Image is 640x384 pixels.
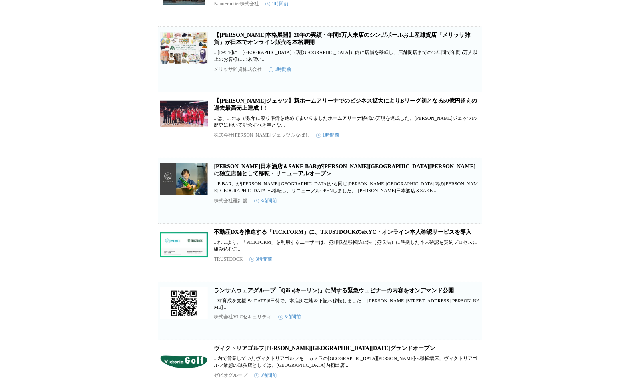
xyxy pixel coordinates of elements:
[214,49,480,63] p: ...[DATE]に、[GEOGRAPHIC_DATA]（現[GEOGRAPHIC_DATA]）内に店舗を移転し、店舗閉店までの15年間で年間5万人以上のお客様にご来店い...
[214,115,480,129] p: ...は、これまで数年に渡り準備を進めてまいりましたホームアリーナ移転の実現を達成した、[PERSON_NAME]ジェッツの歴史において記念すべき年とな...
[160,163,208,195] img: 未来日本酒店＆SAKE BARが渋谷の宇田川町に独立店舗として移転・リニューアルオープン
[160,229,208,261] img: 不動産DXを推進する「PICKFORM」に、TRUSTDOCKのeKYC・オンライン本人確認サービスを導入
[160,345,208,377] img: ヴィクトリアゴルフ高松南店2025年10月17日（金）グランドオープン
[214,181,480,194] p: ...E BAR」が[PERSON_NAME][GEOGRAPHIC_DATA]から同じ[PERSON_NAME][GEOGRAPHIC_DATA]内の[PERSON_NAME][GEOGRAP...
[214,98,477,111] a: 【[PERSON_NAME]ジェッツ】新ホームアリーナでのビジネス拡大によりBリーグ初となる50億円超えの過去最高売上達成！!
[214,372,248,379] p: ゼビオグループ
[214,132,310,139] p: 株式会社[PERSON_NAME]ジェッツふなばし
[316,132,339,139] time: 1時間前
[214,355,480,369] p: ...内で営業していたヴィクトリアゴルフを、カメラの[GEOGRAPHIC_DATA][PERSON_NAME]へ移転増床。ヴィクトリアゴルフ業態の単独店としては、[GEOGRAPHIC_DAT...
[214,229,472,235] a: 不動産DXを推進する「PICKFORM」に、TRUSTDOCKのeKYC・オンライン本人確認サービスを導入
[160,287,208,319] img: ランサムウェアグループ「Qilin(キーリン)」に関する緊急ウェビナーの内容をオンデマンド公開
[214,239,480,253] p: ...れにより、「PICKFORM」を利用するユーザーは、犯罪収益移転防止法（犯収法）に準拠した本人確認を契約プロセスに組み込むこ...
[214,66,262,73] p: メリッサ雑貨株式会社
[254,197,277,204] time: 3時間前
[214,32,471,45] a: 【[PERSON_NAME]本格展開】20年の実績・年間5万人来店のシンガポールお土産雑貨店「メリッサ雑貨」が日本でオンライン販売を本格展開
[214,345,435,351] a: ヴィクトリアゴルフ[PERSON_NAME][GEOGRAPHIC_DATA][DATE]グランドオープン
[214,163,476,177] a: [PERSON_NAME]日本酒店＆SAKE BARが[PERSON_NAME][GEOGRAPHIC_DATA][PERSON_NAME]に独立店舗として移転・リニューアルオープン
[214,287,454,294] a: ランサムウェアグループ「Qilin(キーリン)」に関する緊急ウェビナーの内容をオンデマンド公開
[214,197,248,204] p: 株式会社羅針盤
[265,0,289,7] time: 1時間前
[254,372,277,379] time: 3時間前
[160,97,208,129] img: 【千葉ジェッツ】新ホームアリーナでのビジネス拡大によりBリーグ初となる50億円超えの過去最高売上達成！!
[269,66,292,73] time: 1時間前
[214,256,243,262] p: TRUSTDOCK
[214,298,480,310] p: ...材育成を支援 ※[DATE]6日付で、本店所在地を下記へ移転しました [PERSON_NAME][STREET_ADDRESS][PERSON_NAME] ...
[278,314,301,320] time: 3時間前
[160,32,208,64] img: 【日本初本格展開】20年の実績・年間5万人来店のシンガポールお土産雑貨店「メリッサ雑貨」が日本でオンライン販売を本格展開
[214,0,259,7] p: NanoFrontier株式会社
[249,256,273,263] time: 3時間前
[214,314,272,320] p: 株式会社VLCセキュリティ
